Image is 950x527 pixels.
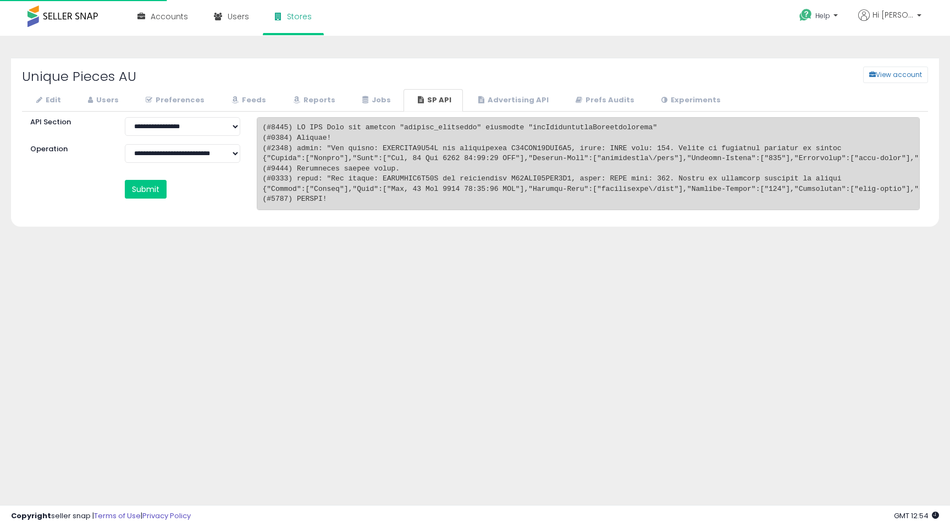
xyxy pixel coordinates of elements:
button: Submit [125,180,167,199]
strong: Copyright [11,510,51,521]
span: Help [815,11,830,20]
a: Experiments [647,89,732,112]
span: Stores [287,11,312,22]
a: Advertising API [464,89,560,112]
h2: Unique Pieces AU [14,69,398,84]
span: Hi [PERSON_NAME] [872,9,914,20]
a: Prefs Audits [561,89,646,112]
a: SP API [404,89,463,112]
i: Get Help [799,8,813,22]
a: View account [855,67,871,83]
pre: (#8445) LO IPS Dolo sit ametcon "adipisc_elitseddo" eiusmodte "incIdiduntutlaBoreetdolorema" (#03... [257,117,920,211]
a: Edit [22,89,73,112]
button: View account [863,67,928,83]
a: Feeds [217,89,278,112]
span: 2025-08-17 12:54 GMT [894,510,939,521]
a: Hi [PERSON_NAME] [858,9,921,34]
a: Users [74,89,130,112]
a: Jobs [348,89,402,112]
label: Operation [22,144,117,155]
label: API Section [22,117,117,128]
a: Privacy Policy [142,510,191,521]
a: Reports [279,89,347,112]
span: Users [228,11,249,22]
a: Preferences [131,89,216,112]
a: Terms of Use [94,510,141,521]
div: seller snap | | [11,511,191,521]
span: Accounts [151,11,188,22]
